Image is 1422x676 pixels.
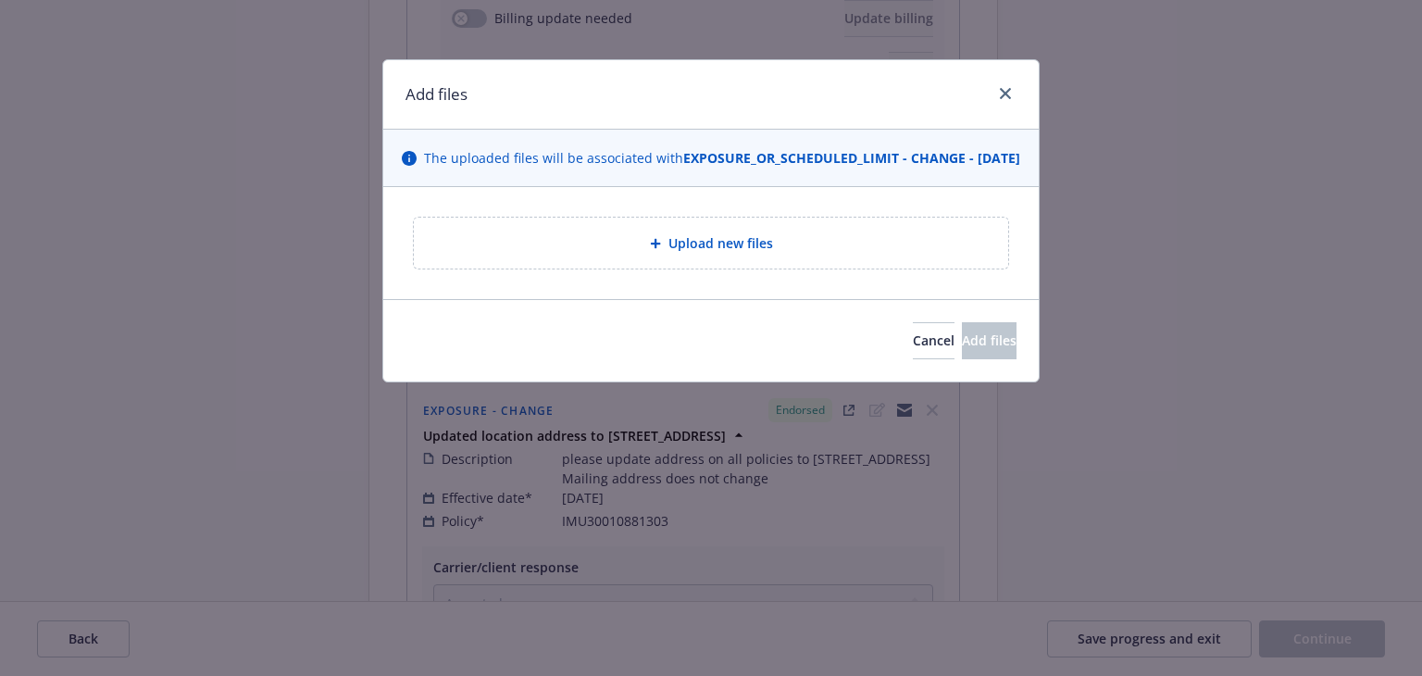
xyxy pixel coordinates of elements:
h1: Add files [405,82,468,106]
a: close [994,82,1017,105]
div: Upload new files [413,217,1009,269]
span: Add files [962,332,1017,349]
strong: EXPOSURE_OR_SCHEDULED_LIMIT - CHANGE - [DATE] [683,149,1020,167]
span: Upload new files [668,233,773,253]
span: The uploaded files will be associated with [424,148,1020,168]
button: Cancel [913,322,954,359]
button: Add files [962,322,1017,359]
span: Cancel [913,332,954,349]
